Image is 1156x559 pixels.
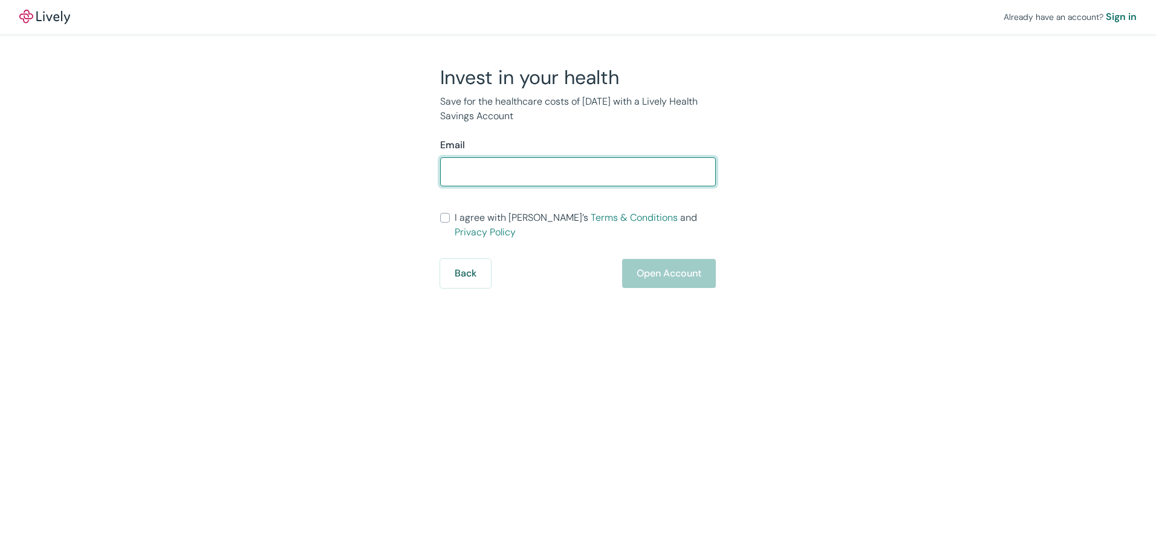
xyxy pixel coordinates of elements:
img: Lively [19,10,70,24]
a: LivelyLively [19,10,70,24]
button: Back [440,259,491,288]
h2: Invest in your health [440,65,716,90]
span: I agree with [PERSON_NAME]’s and [455,211,716,240]
a: Terms & Conditions [591,211,678,224]
div: Already have an account? [1004,10,1137,24]
a: Privacy Policy [455,226,516,238]
p: Save for the healthcare costs of [DATE] with a Lively Health Savings Account [440,94,716,123]
label: Email [440,138,465,152]
a: Sign in [1106,10,1137,24]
